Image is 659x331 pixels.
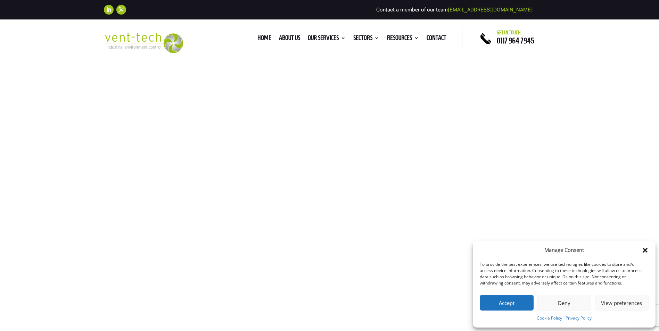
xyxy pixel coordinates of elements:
[376,7,533,13] span: Contact a member of our team
[537,314,562,322] a: Cookie Policy
[387,35,419,43] a: Resources
[544,246,584,254] div: Manage Consent
[537,295,591,311] button: Deny
[497,36,534,45] a: 0117 964 7945
[497,30,521,35] span: Get in touch
[480,261,648,286] div: To provide the best experiences, we use technologies like cookies to store and/or access device i...
[104,5,114,15] a: Follow on LinkedIn
[353,35,379,43] a: Sectors
[116,5,126,15] a: Follow on X
[480,295,534,311] button: Accept
[104,33,183,53] img: 2023-09-27T08_35_16.549ZVENT-TECH---Clear-background
[257,35,271,43] a: Home
[279,35,300,43] a: About us
[448,7,533,13] a: [EMAIL_ADDRESS][DOMAIN_NAME]
[566,314,592,322] a: Privacy Policy
[308,35,346,43] a: Our Services
[427,35,446,43] a: Contact
[595,295,649,311] button: View preferences
[642,247,649,254] div: Close dialog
